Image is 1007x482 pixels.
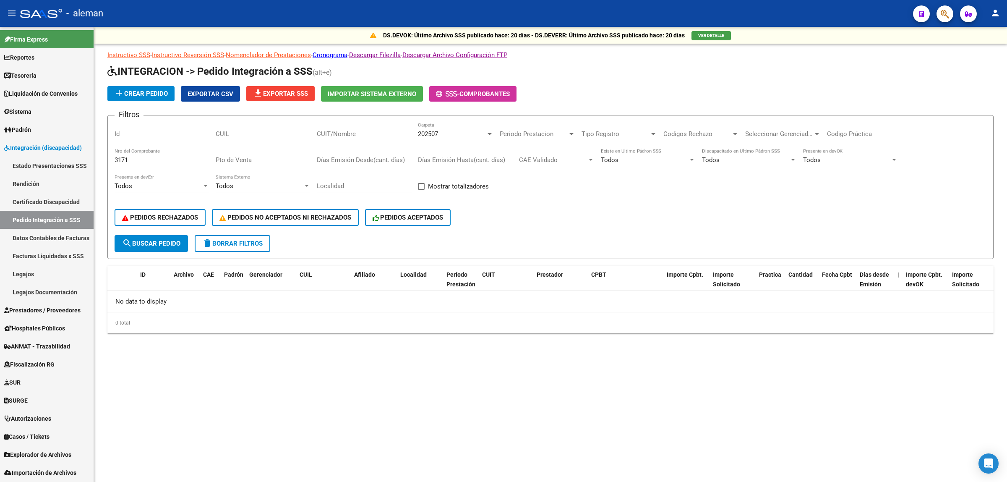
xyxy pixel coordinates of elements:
span: Casos / Tickets [4,432,50,441]
button: Exportar CSV [181,86,240,102]
span: Cantidad [788,271,813,278]
datatable-header-cell: | [894,266,903,303]
p: - - - - - [107,50,994,60]
p: DS.DEVOK: Último Archivo SSS publicado hace: 20 días - DS.DEVERR: Último Archivo SSS publicado ha... [383,31,685,40]
span: Todos [216,182,233,190]
span: INTEGRACION -> Pedido Integración a SSS [107,65,313,77]
mat-icon: search [122,238,132,248]
span: Gerenciador [249,271,282,278]
span: Período Prestación [446,271,475,288]
span: Exportar SSS [253,90,308,97]
span: ANMAT - Trazabilidad [4,342,70,351]
datatable-header-cell: Localidad [397,266,443,303]
h3: Filtros [115,109,143,120]
button: -Comprobantes [429,86,517,102]
span: Prestadores / Proveedores [4,306,81,315]
button: PEDIDOS ACEPTADOS [365,209,451,226]
span: - aleman [66,4,103,23]
span: Todos [803,156,821,164]
datatable-header-cell: Importe Cpbt. devOK [903,266,949,303]
button: Exportar SSS [246,86,315,101]
span: Todos [702,156,720,164]
span: Tipo Registro [582,130,650,138]
span: Importe Cpbt. [667,271,703,278]
datatable-header-cell: Prestador [533,266,588,303]
datatable-header-cell: CAE [200,266,221,303]
span: CPBT [591,271,606,278]
span: Exportar CSV [188,90,233,98]
span: Importe Solicitado [713,271,740,288]
span: Archivo [174,271,194,278]
datatable-header-cell: Afiliado [351,266,397,303]
mat-icon: delete [202,238,212,248]
span: CUIL [300,271,312,278]
span: Liquidación de Convenios [4,89,78,98]
span: Seleccionar Gerenciador [745,130,813,138]
datatable-header-cell: CUIT [479,266,533,303]
span: Días desde Emisión [860,271,889,288]
datatable-header-cell: Días desde Emisión [856,266,894,303]
span: CUIT [482,271,495,278]
datatable-header-cell: Importe Solicitado [710,266,756,303]
span: Fecha Cpbt [822,271,852,278]
mat-icon: file_download [253,88,263,98]
button: PEDIDOS RECHAZADOS [115,209,206,226]
span: (alt+e) [313,68,332,76]
button: Importar Sistema Externo [321,86,423,102]
datatable-header-cell: ID [137,266,170,303]
div: 0 total [107,312,994,333]
button: PEDIDOS NO ACEPTADOS NI RECHAZADOS [212,209,359,226]
span: Sistema [4,107,31,116]
span: Localidad [400,271,427,278]
datatable-header-cell: Importe Cpbt. [663,266,710,303]
span: CAE [203,271,214,278]
span: Prestador [537,271,563,278]
a: Cronograma [313,51,347,59]
span: Hospitales Públicos [4,324,65,333]
datatable-header-cell: Importe Solicitado devOK [949,266,995,303]
span: Tesorería [4,71,37,80]
datatable-header-cell: Archivo [170,266,200,303]
mat-icon: add [114,88,124,98]
button: Borrar Filtros [195,235,270,252]
div: No data to display [107,291,994,312]
div: Open Intercom Messenger [978,453,999,474]
span: Padrón [4,125,31,134]
span: Periodo Prestacion [500,130,568,138]
span: Integración (discapacidad) [4,143,82,152]
span: Importar Sistema Externo [328,90,416,98]
datatable-header-cell: CPBT [588,266,663,303]
button: Buscar Pedido [115,235,188,252]
datatable-header-cell: CUIL [296,266,351,303]
span: Importe Solicitado devOK [952,271,979,297]
span: - [436,90,459,98]
span: Practica [759,271,781,278]
span: 202507 [418,130,438,138]
span: Firma Express [4,35,48,44]
span: PEDIDOS NO ACEPTADOS NI RECHAZADOS [219,214,351,221]
span: Autorizaciones [4,414,51,423]
button: VER DETALLE [691,31,731,40]
span: Importación de Archivos [4,468,76,477]
span: Explorador de Archivos [4,450,71,459]
datatable-header-cell: Padrón [221,266,246,303]
span: Comprobantes [459,90,510,98]
datatable-header-cell: Cantidad [785,266,819,303]
span: Todos [601,156,618,164]
span: Mostrar totalizadores [428,181,489,191]
span: Codigos Rechazo [663,130,731,138]
mat-icon: person [990,8,1000,18]
a: Descargar Filezilla [349,51,401,59]
span: Afiliado [354,271,375,278]
span: Importe Cpbt. devOK [906,271,942,288]
span: PEDIDOS RECHAZADOS [122,214,198,221]
span: Fiscalización RG [4,360,55,369]
span: | [897,271,899,278]
span: Buscar Pedido [122,240,180,247]
a: Instructivo SSS [107,51,150,59]
datatable-header-cell: Fecha Cpbt [819,266,856,303]
span: CAE Validado [519,156,587,164]
a: Instructivo Reversión SSS [152,51,224,59]
datatable-header-cell: Practica [756,266,785,303]
span: VER DETALLE [698,33,724,38]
